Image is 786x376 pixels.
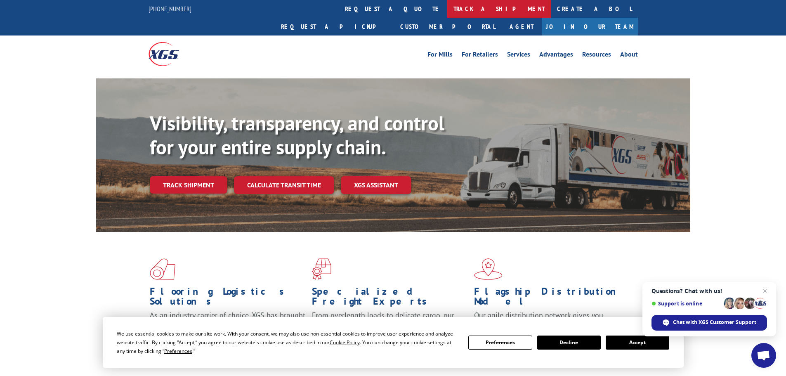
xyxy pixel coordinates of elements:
a: Customer Portal [394,18,501,35]
img: xgs-icon-flagship-distribution-model-red [474,258,503,280]
a: Track shipment [150,176,227,194]
div: Cookie Consent Prompt [103,317,684,368]
a: XGS ASSISTANT [341,176,411,194]
a: For Mills [427,51,453,60]
span: As an industry carrier of choice, XGS has brought innovation and dedication to flooring logistics... [150,310,305,340]
h1: Specialized Freight Experts [312,286,468,310]
a: [PHONE_NUMBER] [149,5,191,13]
span: Questions? Chat with us! [651,288,767,294]
a: Join Our Team [542,18,638,35]
a: Request a pickup [275,18,394,35]
a: For Retailers [462,51,498,60]
button: Decline [537,336,601,350]
span: Cookie Policy [330,339,360,346]
a: About [620,51,638,60]
a: Agent [501,18,542,35]
span: Preferences [164,348,192,355]
h1: Flagship Distribution Model [474,286,630,310]
img: xgs-icon-focused-on-flooring-red [312,258,331,280]
span: Support is online [651,300,721,307]
button: Accept [606,336,669,350]
img: xgs-icon-total-supply-chain-intelligence-red [150,258,175,280]
div: Open chat [751,343,776,368]
span: Our agile distribution network gives you nationwide inventory management on demand. [474,310,626,330]
b: Visibility, transparency, and control for your entire supply chain. [150,110,444,160]
div: Chat with XGS Customer Support [651,315,767,331]
a: Resources [582,51,611,60]
div: We use essential cookies to make our site work. With your consent, we may also use non-essential ... [117,329,458,355]
span: Chat with XGS Customer Support [673,319,756,326]
a: Advantages [539,51,573,60]
h1: Flooring Logistics Solutions [150,286,306,310]
span: Close chat [760,286,770,296]
a: Calculate transit time [234,176,334,194]
p: From overlength loads to delicate cargo, our experienced staff knows the best way to move your fr... [312,310,468,347]
a: Services [507,51,530,60]
button: Preferences [468,336,532,350]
